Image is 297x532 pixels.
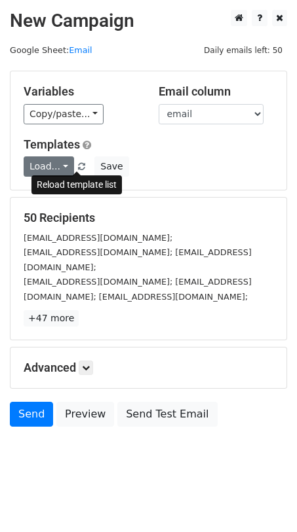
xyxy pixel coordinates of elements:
a: Copy/paste... [24,104,104,124]
small: Google Sheet: [10,45,92,55]
a: Load... [24,156,74,177]
iframe: Chat Widget [231,469,297,532]
button: Save [94,156,129,177]
small: [EMAIL_ADDRESS][DOMAIN_NAME]; [EMAIL_ADDRESS][DOMAIN_NAME]; [EMAIL_ADDRESS][DOMAIN_NAME]; [24,277,252,302]
a: +47 more [24,310,79,327]
small: [EMAIL_ADDRESS][DOMAIN_NAME]; [EMAIL_ADDRESS][DOMAIN_NAME]; [24,247,252,272]
div: Reload template list [31,175,122,194]
a: Preview [56,402,114,427]
a: Email [69,45,92,55]
h5: Variables [24,84,139,99]
a: Daily emails left: 50 [199,45,287,55]
small: [EMAIL_ADDRESS][DOMAIN_NAME]; [24,233,172,243]
a: Templates [24,137,80,151]
h5: 50 Recipients [24,211,273,225]
a: Send Test Email [117,402,217,427]
span: Daily emails left: 50 [199,43,287,58]
h2: New Campaign [10,10,287,32]
a: Send [10,402,53,427]
h5: Email column [159,84,274,99]
h5: Advanced [24,361,273,375]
